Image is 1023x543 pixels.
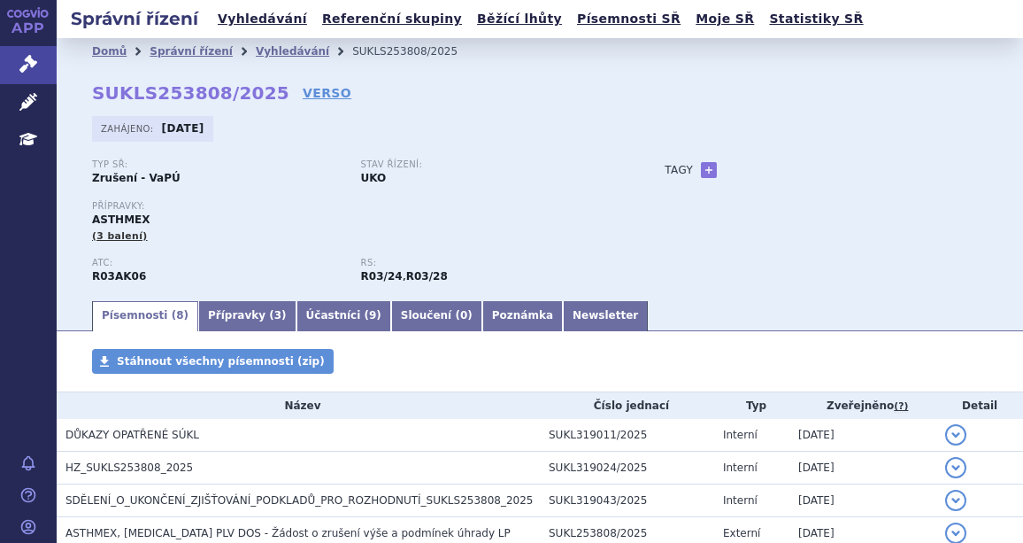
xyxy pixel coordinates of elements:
span: Interní [723,494,758,507]
a: VERSO [303,84,351,102]
strong: Zrušení - VaPÚ [92,172,181,184]
li: SUKLS253808/2025 [352,38,481,65]
span: 3 [274,309,281,322]
strong: fixní kombinace flutikason a salmeterol - aerosol, suspenze a roztok, inhal. aplikace [406,270,448,283]
span: 0 [460,309,467,322]
a: Vyhledávání [256,45,329,58]
p: Typ SŘ: [92,159,343,170]
a: Domů [92,45,127,58]
strong: fixní kombinace léčivých látek salmeterol a flutikason, v lékové formě prášku k inhalaci [361,270,403,283]
th: Název [57,392,540,419]
strong: SALMETEROL A FLUTIKASON [92,270,146,283]
div: , [361,258,630,284]
a: Správní řízení [150,45,233,58]
span: ASTHMEX, INH PLV DOS - Žádost o zrušení výše a podmínek úhrady LP [65,527,511,539]
abbr: (?) [894,400,908,413]
th: Typ [714,392,789,419]
a: Běžící lhůty [472,7,567,31]
a: Stáhnout všechny písemnosti (zip) [92,349,334,374]
span: Stáhnout všechny písemnosti (zip) [117,355,325,368]
td: [DATE] [789,485,936,517]
button: detail [945,424,966,446]
a: Vyhledávání [212,7,312,31]
p: Přípravky: [92,201,629,212]
a: Písemnosti (8) [92,301,198,331]
span: Externí [723,527,760,539]
p: Stav řízení: [361,159,612,170]
strong: UKO [361,172,387,184]
a: Poznámka [482,301,563,331]
span: Interní [723,429,758,441]
span: 8 [176,309,183,322]
a: Písemnosti SŘ [572,7,686,31]
h2: Správní řízení [57,6,212,31]
a: Moje SŘ [690,7,759,31]
th: Zveřejněno [789,392,936,419]
td: [DATE] [789,452,936,485]
td: SUKL319011/2025 [540,419,714,452]
span: HZ_SUKLS253808_2025 [65,462,193,474]
span: DŮKAZY OPATŘENÉ SÚKL [65,429,199,441]
td: SUKL319024/2025 [540,452,714,485]
button: detail [945,457,966,478]
a: + [701,162,717,178]
td: [DATE] [789,419,936,452]
a: Statistiky SŘ [764,7,868,31]
span: Interní [723,462,758,474]
a: Referenční skupiny [317,7,467,31]
span: Zahájeno: [101,121,157,136]
h3: Tagy [665,159,693,181]
a: Přípravky (3) [198,301,296,331]
a: Newsletter [563,301,648,331]
p: RS: [361,258,612,268]
th: Detail [936,392,1023,419]
th: Číslo jednací [540,392,714,419]
strong: [DATE] [162,122,204,135]
span: (3 balení) [92,230,148,242]
span: ASTHMEX [92,213,150,226]
button: detail [945,490,966,511]
td: SUKL319043/2025 [540,485,714,517]
p: ATC: [92,258,343,268]
span: SDĚLENÍ_O_UKONČENÍ_ZJIŠŤOVÁNÍ_PODKLADŮ_PRO_ROZHODNUTÍ_SUKLS253808_2025 [65,494,533,507]
strong: SUKLS253808/2025 [92,82,289,104]
a: Sloučení (0) [391,301,482,331]
span: 9 [369,309,376,322]
a: Účastníci (9) [296,301,391,331]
